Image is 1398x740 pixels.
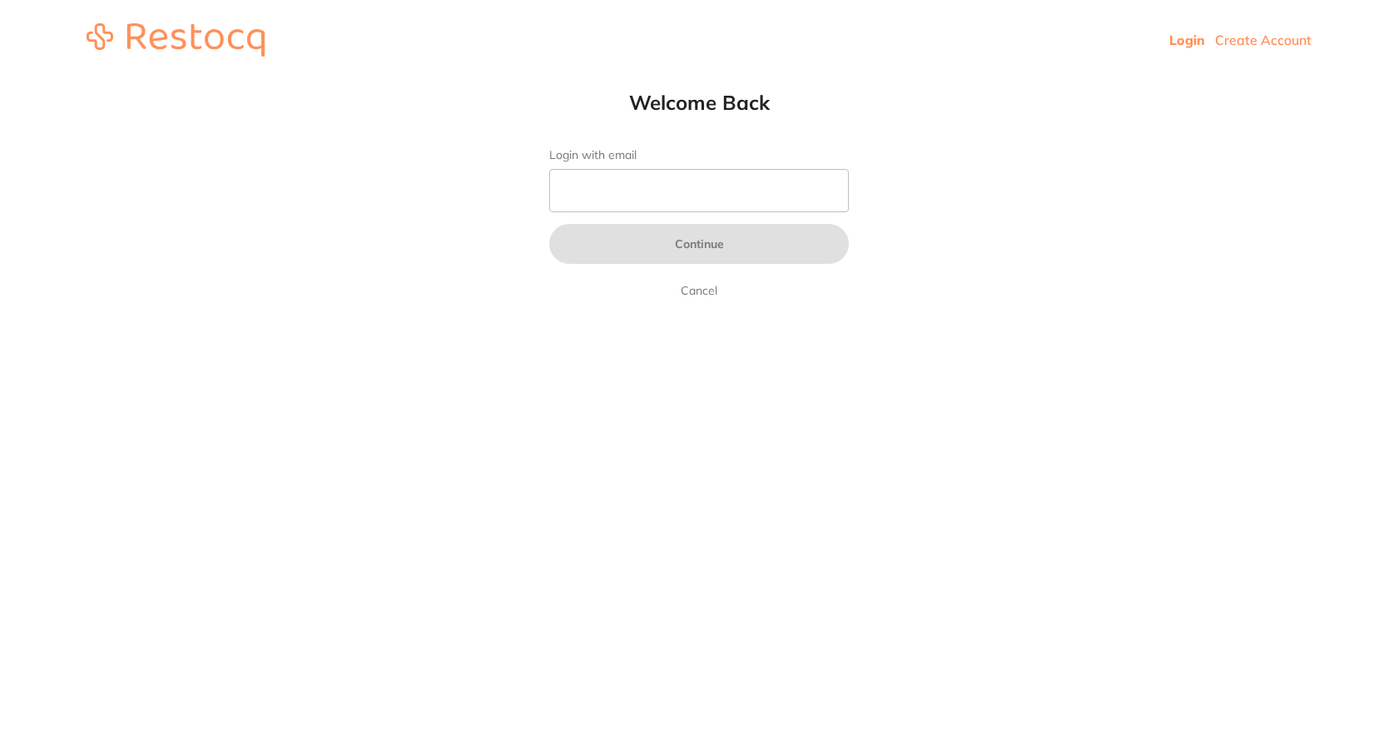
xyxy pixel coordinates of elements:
a: Create Account [1215,32,1311,48]
a: Login [1169,32,1205,48]
img: restocq_logo.svg [87,23,265,57]
a: Cancel [677,281,721,300]
label: Login with email [549,148,849,162]
h1: Welcome Back [516,90,882,115]
button: Continue [549,224,849,264]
